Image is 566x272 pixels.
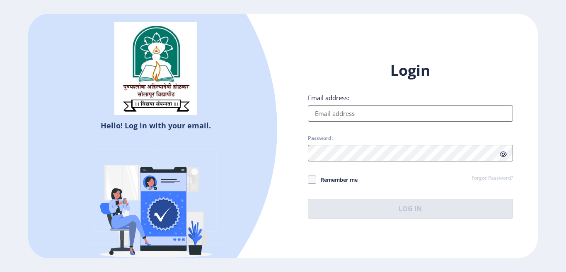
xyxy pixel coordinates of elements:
img: sulogo.png [114,22,197,116]
input: Email address [308,105,513,122]
button: Log In [308,199,513,219]
label: Password: [308,135,333,142]
h1: Login [308,60,513,80]
span: Remember me [316,175,358,185]
a: Forgot Password? [472,175,513,182]
label: Email address: [308,94,349,102]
